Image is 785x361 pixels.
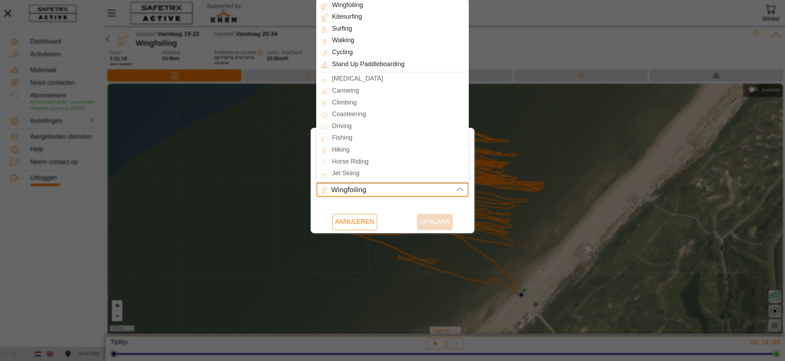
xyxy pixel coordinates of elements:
[329,133,469,143] div: Fishing
[329,109,469,120] div: Coasteering
[320,61,329,69] img: SUP.svg
[320,99,329,108] img: CLIMBING.svg
[320,76,329,84] img: BOATING.svg
[320,182,329,190] img: KAYAKING.svg
[329,180,469,190] div: Kayaking
[320,25,329,34] img: SURFING.svg
[329,97,469,108] div: Climbing
[329,121,469,131] div: Driving
[329,169,469,179] div: Jet Skiing
[320,87,329,96] img: KAYAKING.svg
[329,157,469,167] div: Horse Riding
[320,135,329,143] img: FISHING.svg
[417,214,453,230] button: Opslaan
[320,13,329,22] img: KITE_SURFING.svg
[329,12,469,22] div: Kitesurfing
[320,49,329,57] img: CYCLING.svg
[329,59,469,69] div: Stand Up Paddleboarding
[332,214,377,230] button: Annuleren
[420,214,450,230] span: Opslaan
[321,185,329,194] img: WINGFOILING.svg
[329,36,469,46] div: Walking
[320,37,329,46] img: WALKING.svg
[320,146,329,155] img: HIKING.svg
[331,185,366,194] div: Wingfoiling
[320,123,329,131] img: DRIVE.svg
[329,145,469,155] div: Hiking
[320,111,329,119] img: COASTEERING.svg
[335,214,374,230] span: Annuleren
[320,158,329,167] img: HORSE_RIDING.svg
[320,2,329,10] img: WINGFOILING.svg
[320,170,329,178] img: JET_SKIING.svg
[329,24,469,34] div: Surfing
[329,85,469,96] div: Canoeing
[329,47,469,57] div: Cycling
[329,74,469,84] div: [MEDICAL_DATA]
